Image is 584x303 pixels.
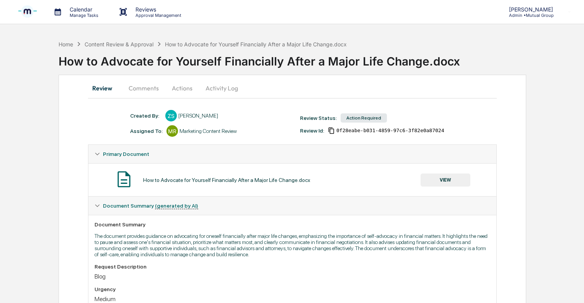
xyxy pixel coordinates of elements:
div: Urgency [95,286,490,292]
div: Review Status: [300,115,337,121]
img: Document Icon [114,170,134,189]
div: Marketing Content Review [179,128,237,134]
div: Document Summary [95,221,490,228]
div: Review Id: [300,128,324,134]
div: Created By: ‎ ‎ [130,113,161,119]
span: Primary Document [103,151,149,157]
div: Content Review & Approval [85,41,153,47]
img: logo [18,2,37,22]
div: Blog [95,273,490,280]
button: Activity Log [199,79,244,97]
p: Approval Management [129,13,185,18]
span: Copy Id [328,127,335,134]
div: ZS [165,110,177,121]
p: Admin • Mutual Group [503,13,557,18]
p: Reviews [129,6,185,13]
div: secondary tabs example [88,79,497,97]
button: VIEW [421,174,470,187]
button: Actions [165,79,199,97]
div: Document Summary (generated by AI) [88,197,496,215]
span: 0f28eabe-b031-4859-97c6-3f82e0a87024 [336,128,444,134]
div: Action Required [341,113,387,123]
div: Primary Document [88,145,496,163]
div: How to Advocate for Yourself Financially After a Major Life Change.docx [59,48,584,68]
p: The document provides guidance on advocating for oneself financially after major life changes, em... [95,233,490,257]
div: How to Advocate for Yourself Financially After a Major Life Change.docx [165,41,347,47]
button: Review [88,79,122,97]
p: Calendar [64,6,102,13]
span: Document Summary [103,203,198,209]
div: Home [59,41,73,47]
div: How to Advocate for Yourself Financially After a Major Life Change.docx [143,177,310,183]
iframe: Open customer support [560,278,580,298]
div: MR [166,125,178,137]
div: Assigned To: [130,128,163,134]
p: Manage Tasks [64,13,102,18]
p: [PERSON_NAME] [503,6,557,13]
div: Request Description [95,264,490,270]
button: Comments [122,79,165,97]
u: (generated by AI) [155,203,198,209]
div: [PERSON_NAME] [178,113,218,119]
div: Primary Document [88,163,496,196]
div: Medium [95,295,490,303]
